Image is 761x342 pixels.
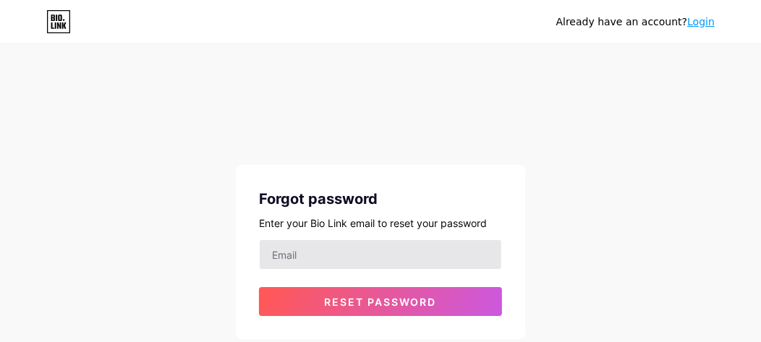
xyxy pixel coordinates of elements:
[556,14,715,30] div: Already have an account?
[260,240,501,269] input: Email
[259,188,502,210] div: Forgot password
[259,287,502,316] button: Reset password
[325,296,437,308] span: Reset password
[259,215,502,231] div: Enter your Bio Link email to reset your password
[687,16,715,27] a: Login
